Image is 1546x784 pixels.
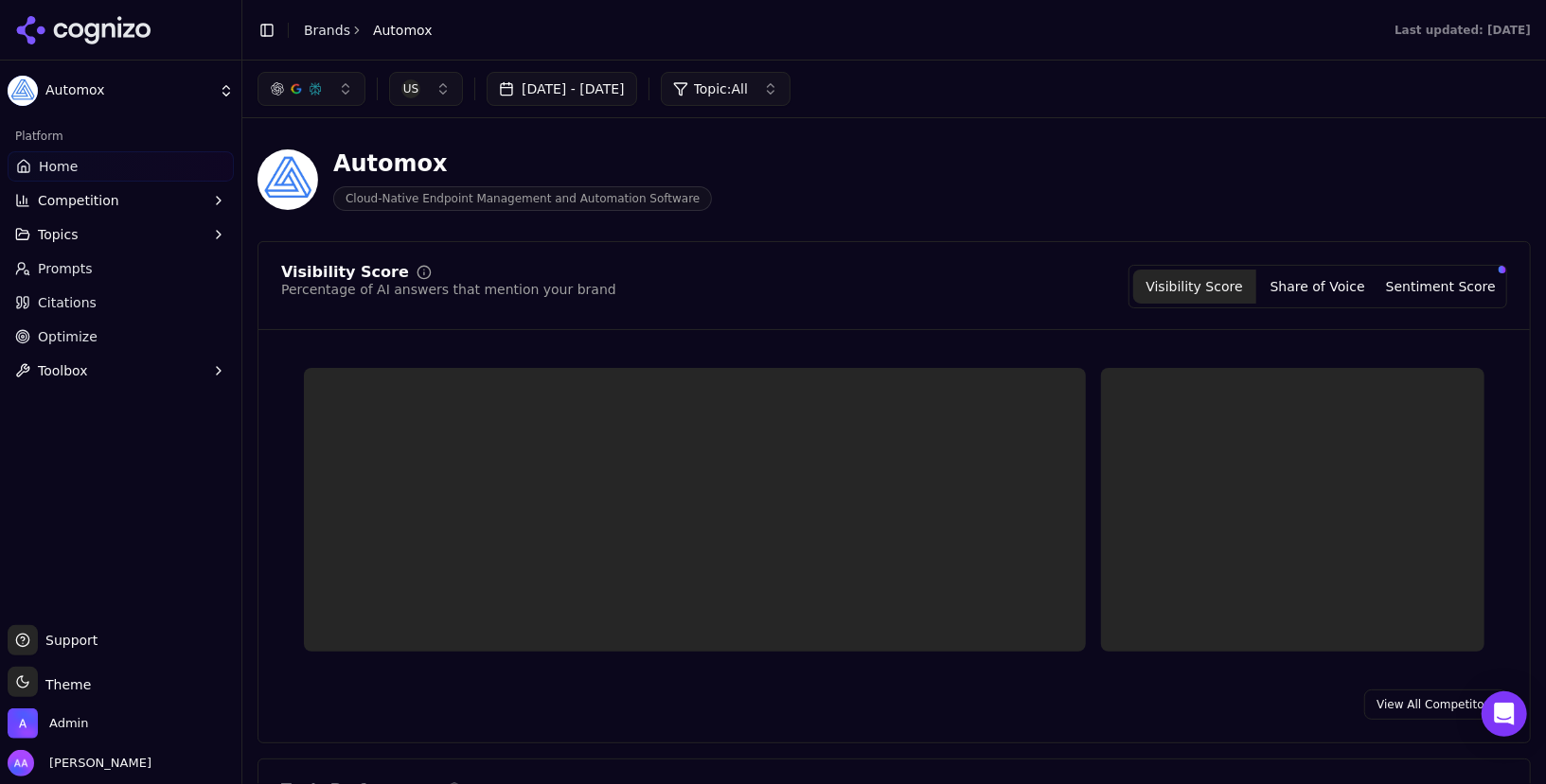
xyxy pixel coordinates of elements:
button: Sentiment Score [1379,270,1502,304]
button: Open organization switcher [8,708,88,739]
span: Prompts [38,259,93,278]
div: Platform [8,121,234,151]
span: Automox [373,21,433,40]
span: Topic: All [694,79,748,98]
span: Topics [38,225,79,244]
button: Toolbox [8,356,234,386]
a: View All Competitors [1364,689,1507,720]
span: Theme [38,677,91,692]
span: [PERSON_NAME] [42,755,151,772]
a: Home [8,151,234,182]
img: Alp Aysan [8,750,34,776]
button: Topics [8,219,234,250]
button: Share of Voice [1256,270,1379,304]
div: Last updated: [DATE] [1395,23,1531,38]
span: Citations [38,293,97,312]
img: Automox [258,149,318,210]
button: Competition [8,185,234,216]
span: Optimize [38,327,98,346]
span: Home [39,157,78,176]
button: Visibility Score [1133,270,1256,304]
span: Cloud-Native Endpoint Management and Automation Software [333,186,712,211]
div: Percentage of AI answers that mention your brand [281,280,616,299]
a: Prompts [8,253,234,284]
a: Citations [8,287,234,318]
span: Admin [49,715,88,732]
div: Open Intercom Messenger [1482,691,1527,737]
img: Automox [8,76,38,106]
span: Support [38,631,98,650]
nav: breadcrumb [304,21,433,40]
span: Automox [45,82,211,99]
div: Visibility Score [281,265,409,280]
span: Competition [38,191,119,210]
div: Automox [333,148,712,179]
img: Admin [8,708,38,739]
a: Brands [304,23,350,38]
span: US [401,79,420,98]
button: [DATE] - [DATE] [487,72,637,106]
button: Open user button [8,750,151,776]
span: Toolbox [38,361,88,380]
a: Optimize [8,322,234,352]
